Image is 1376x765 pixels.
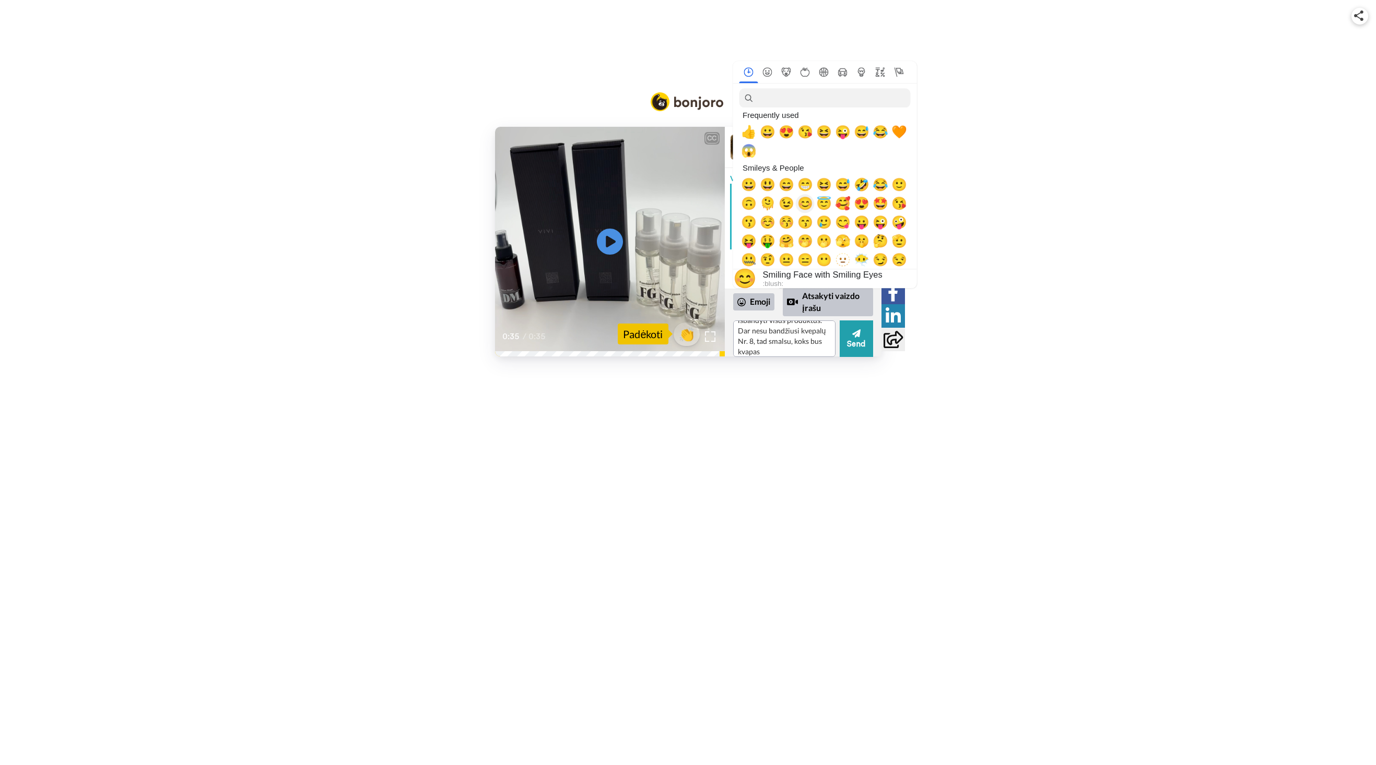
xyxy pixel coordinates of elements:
[733,293,774,310] div: Emoji
[528,330,547,343] span: 0:35
[674,322,700,346] button: 👏
[725,168,881,184] div: VIVI
[705,133,719,144] div: CC
[787,296,798,308] div: Reply by Video
[651,92,724,111] img: Bonjoro Logo
[674,326,700,342] span: 👏
[705,331,715,342] img: Full screen
[731,135,756,160] img: Profile Image
[502,330,521,343] span: 0:35
[1354,10,1363,21] img: ic_share.svg
[783,288,873,316] div: Atsakyti vaizdo įrašu
[523,330,526,343] span: /
[618,324,668,344] div: Padėkoti
[840,320,873,357] button: Send
[725,254,881,292] div: Send VIVI a reply.
[733,320,836,357] textarea: 😍 Labai ačiū už vaizdo įrašą - labai pradžiuginote 🧡 Tikrai bus labai įdomu išbandyti visus produ...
